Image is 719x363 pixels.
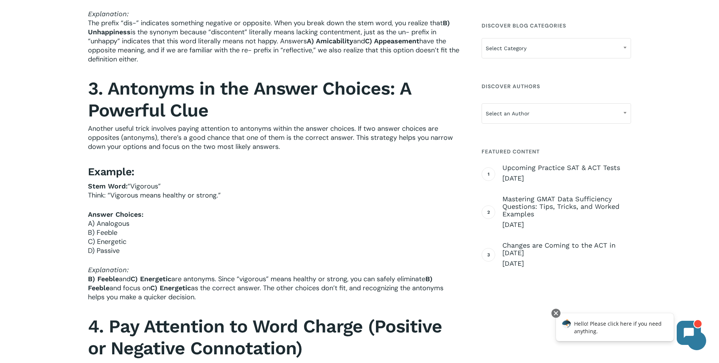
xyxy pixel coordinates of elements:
span: Mastering GMAT Data Sufficiency Questions: Tips, Tricks, and Worked Examples [502,195,631,218]
span: C) Energetic [88,237,126,246]
b: B) Feeble [88,275,119,283]
b: C) Energetic [131,275,171,283]
span: [DATE] [502,174,631,183]
b: 4. Pay Attention to Word Charge (Positive or Negative Connotation) [88,316,442,359]
b: C) Energetic [150,284,191,292]
span: Explanation: [88,266,129,274]
b: 3. Antonyms in the Answer Choices: A Powerful Clue [88,78,411,121]
a: Upcoming Practice SAT & ACT Tests [DATE] [502,164,631,183]
span: and focus on [109,283,150,293]
span: Select Category [482,38,631,58]
span: have the opposite meaning, and if we are familiar with the re- prefix in “reflective,” we also re... [88,37,459,64]
b: C) Appeasement [365,37,419,45]
span: “Vigorous” [128,182,161,191]
span: is the synonym because “discontent” literally means lacking contentment, just as the un- prefix i... [88,28,436,46]
span: Select an Author [482,106,631,121]
h4: Discover Blog Categories [482,19,631,32]
span: A) Analogous [88,219,129,228]
span: [DATE] [502,220,631,229]
span: Another useful trick involves paying attention to antonyms within the answer choices. If two answ... [88,124,453,151]
a: Mastering GMAT Data Sufficiency Questions: Tips, Tricks, and Worked Examples [DATE] [502,195,631,229]
span: Upcoming Practice SAT & ACT Tests [502,164,631,172]
span: Select Category [482,40,631,56]
span: Select an Author [482,103,631,124]
span: Changes are Coming to the ACT in [DATE] [502,242,631,257]
span: are antonyms. Since “vigorous” means healthy or strong, you can safely eliminate [171,274,425,283]
span: The prefix “dis-” indicates something negative or opposite. When you break down the stem word, yo... [88,18,443,28]
b: Stem Word: [88,182,128,190]
span: D) Passive [88,246,120,255]
b: Answer Choices: [88,210,143,218]
span: and [119,274,131,283]
a: Changes are Coming to the ACT in [DATE] [DATE] [502,242,631,268]
span: as the correct answer. The other choices don’t fit, and recognizing the antonyms helps you make a... [88,283,443,302]
b: Example: [88,165,134,178]
span: Explanation: [88,10,129,18]
span: B) Feeble [88,228,117,237]
span: Think: “Vigorous means healthy or strong.” [88,191,221,200]
h4: Featured Content [482,145,631,158]
b: A) Amicability [307,37,353,45]
span: [DATE] [502,259,631,268]
span: and [353,37,365,46]
h4: Discover Authors [482,80,631,93]
iframe: Chatbot [548,307,708,352]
